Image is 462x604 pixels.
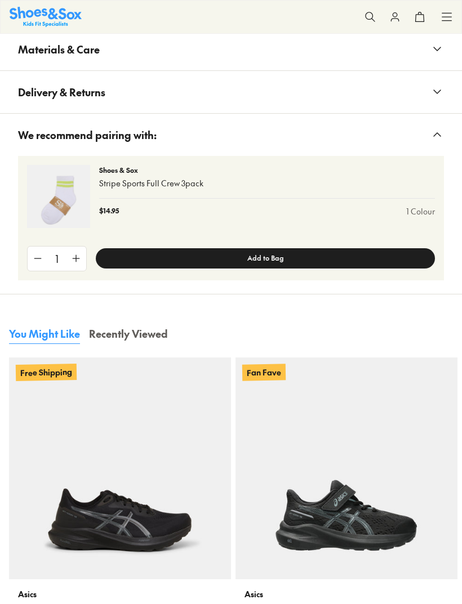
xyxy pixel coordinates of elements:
[10,7,82,26] a: Shoes & Sox
[99,165,435,175] p: Shoes & Sox
[99,177,435,189] p: Stripe Sports Full Crew 3pack
[242,364,286,381] p: Fan Fave
[406,205,435,217] a: 1 Colour
[96,248,435,269] button: Add to Bag
[245,588,448,600] p: Asics
[18,33,100,66] span: Materials & Care
[9,326,80,344] button: You Might Like
[16,364,77,381] p: Free Shipping
[10,7,82,26] img: SNS_Logo_Responsive.svg
[27,165,90,228] img: 4-493186_1
[18,588,222,600] p: Asics
[89,326,168,344] button: Recently Viewed
[99,205,119,217] p: $14.95
[18,75,105,109] span: Delivery & Returns
[9,357,231,579] a: Free Shipping
[18,118,157,151] span: We recommend pairing with:
[48,247,66,271] div: 1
